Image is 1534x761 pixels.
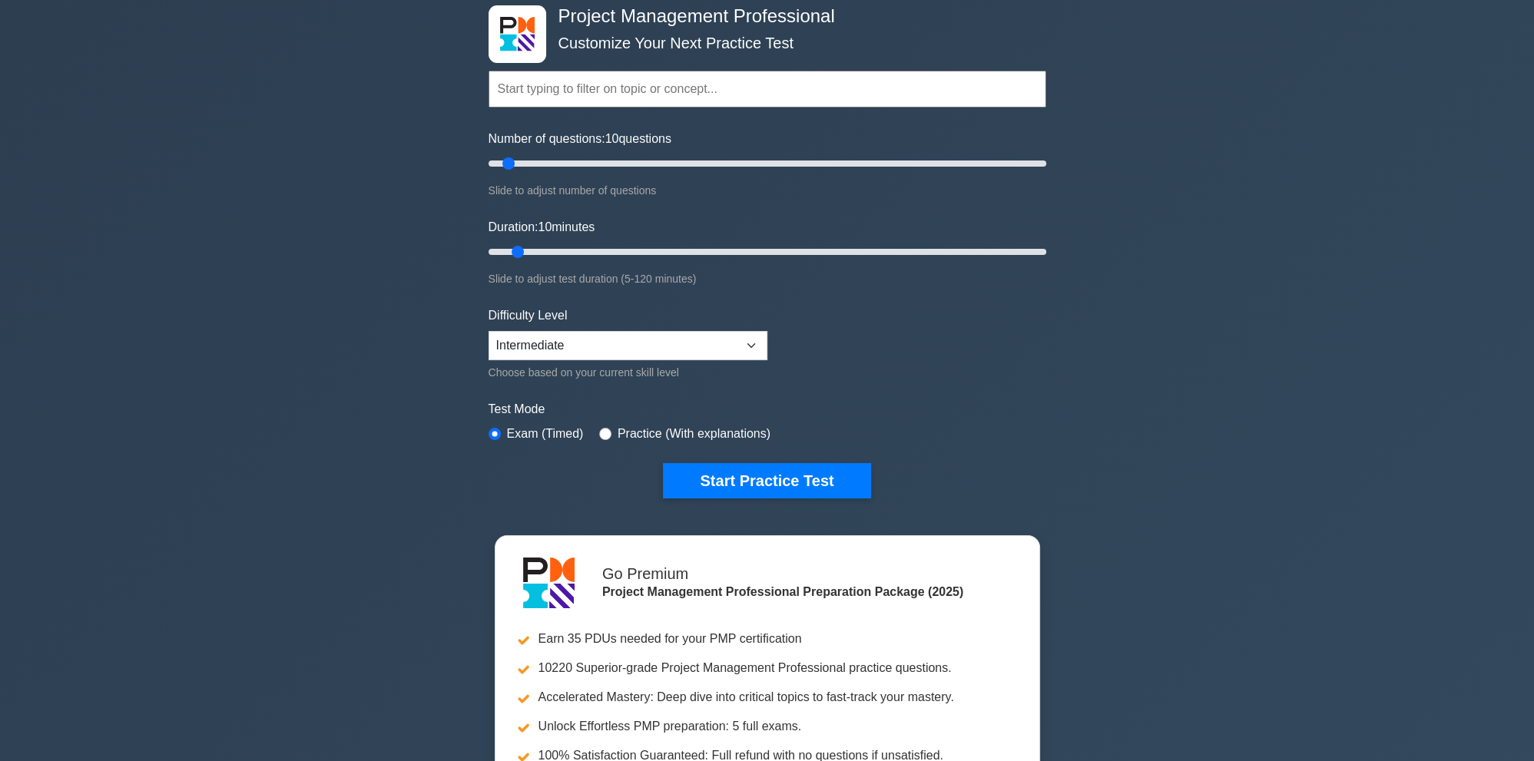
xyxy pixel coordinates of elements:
[489,400,1046,419] label: Test Mode
[489,218,595,237] label: Duration: minutes
[489,71,1046,108] input: Start typing to filter on topic or concept...
[507,425,584,443] label: Exam (Timed)
[618,425,770,443] label: Practice (With explanations)
[663,463,870,498] button: Start Practice Test
[489,181,1046,200] div: Slide to adjust number of questions
[489,363,767,382] div: Choose based on your current skill level
[605,132,619,145] span: 10
[489,306,568,325] label: Difficulty Level
[538,220,552,233] span: 10
[552,5,971,28] h4: Project Management Professional
[489,270,1046,288] div: Slide to adjust test duration (5-120 minutes)
[489,130,671,148] label: Number of questions: questions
